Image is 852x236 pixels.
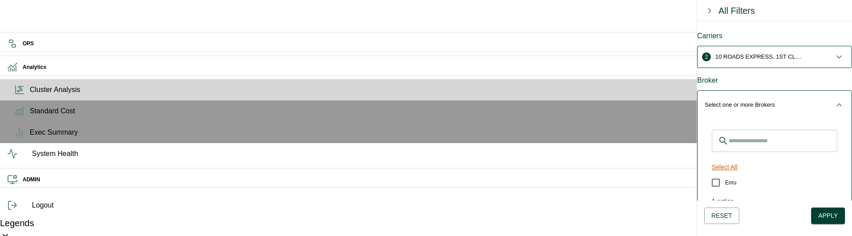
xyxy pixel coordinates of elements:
div: Carriers [697,31,852,41]
span: Enru [725,179,736,187]
p: Select one or more Brokers [705,100,775,109]
span: Exec Summary [30,127,845,138]
span: System Health [32,148,845,159]
button: 210 ROADS EXPRESS, 1ST CLASS EXPRESS INC [698,46,852,68]
span: 2 [702,52,711,61]
span: 1 [712,198,715,205]
input: Search for Brokers [729,130,837,152]
div: option [705,190,844,206]
button: Select one or more Brokers [698,91,852,119]
div: All Filters [718,4,755,18]
button: Reset [704,208,739,224]
h6: Analytics [23,63,845,72]
h6: OPS [23,40,845,48]
h6: ADMIN [23,176,845,184]
div: grid [706,176,833,190]
span: Standard Cost [30,106,845,116]
button: Apply [811,208,845,224]
span: Logout [32,200,845,211]
button: Select All [708,159,741,176]
p: 10 ROADS EXPRESS, 1ST CLASS EXPRESS INC [715,52,804,61]
span: Cluster Analysis [30,84,845,95]
div: Broker [697,75,852,86]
